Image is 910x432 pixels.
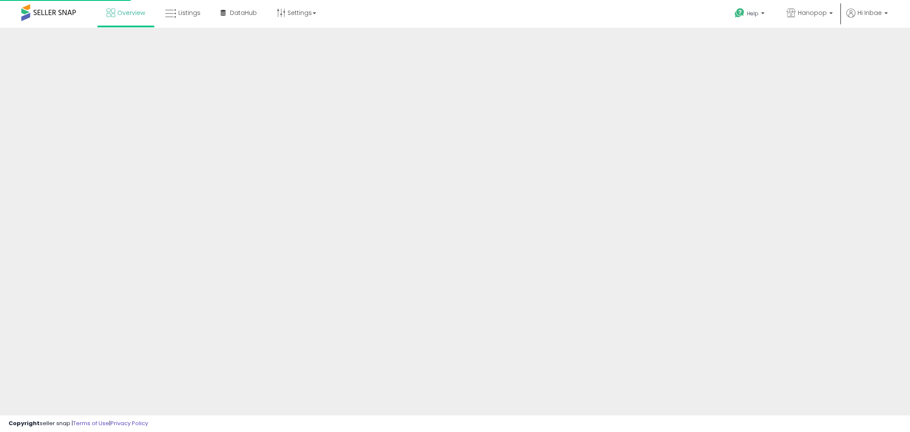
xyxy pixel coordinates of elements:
[798,9,827,17] span: Hanopop
[846,9,888,28] a: Hi Inbae
[117,9,145,17] span: Overview
[734,8,745,18] i: Get Help
[858,9,882,17] span: Hi Inbae
[178,9,201,17] span: Listings
[747,10,759,17] span: Help
[230,9,257,17] span: DataHub
[728,1,773,28] a: Help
